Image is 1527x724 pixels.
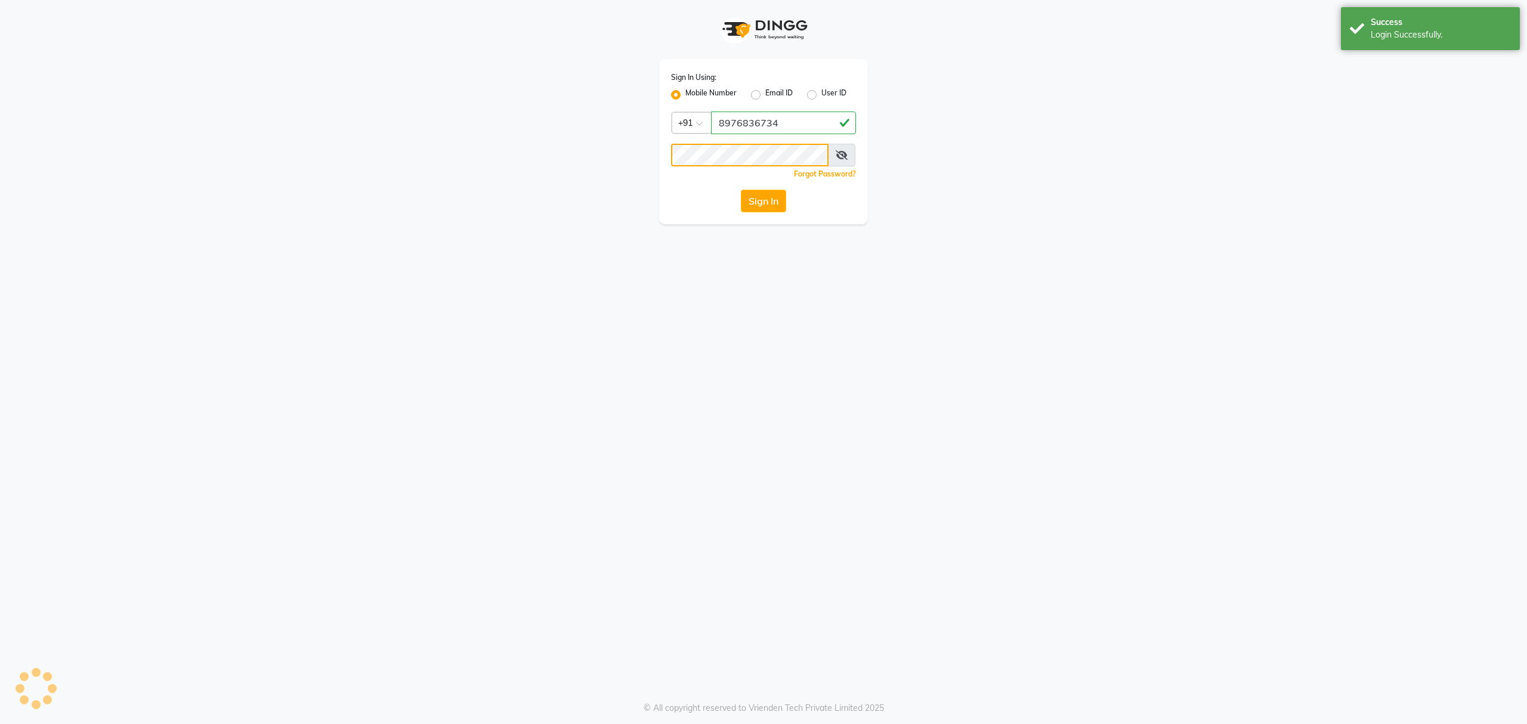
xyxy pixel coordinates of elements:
label: User ID [821,88,846,102]
input: Username [671,144,829,166]
div: Success [1371,16,1511,29]
label: Email ID [765,88,793,102]
input: Username [711,112,856,134]
a: Forgot Password? [794,169,856,178]
button: Sign In [741,190,786,212]
img: logo1.svg [716,12,811,47]
label: Mobile Number [685,88,737,102]
div: Login Successfully. [1371,29,1511,41]
label: Sign In Using: [671,72,716,83]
